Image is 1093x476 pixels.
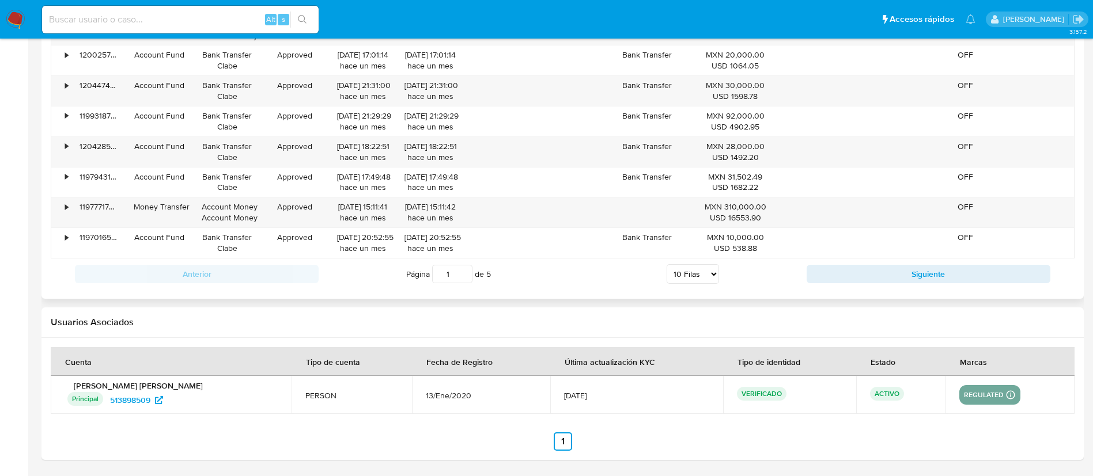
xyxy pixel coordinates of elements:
[51,317,1075,328] h2: Usuarios Asociados
[1069,27,1087,36] span: 3.157.2
[1003,14,1068,25] p: alicia.aldreteperez@mercadolibre.com.mx
[890,13,954,25] span: Accesos rápidos
[1072,13,1084,25] a: Salir
[266,14,275,25] span: Alt
[282,14,285,25] span: s
[42,12,319,27] input: Buscar usuario o caso...
[290,12,314,28] button: search-icon
[966,14,975,24] a: Notificaciones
